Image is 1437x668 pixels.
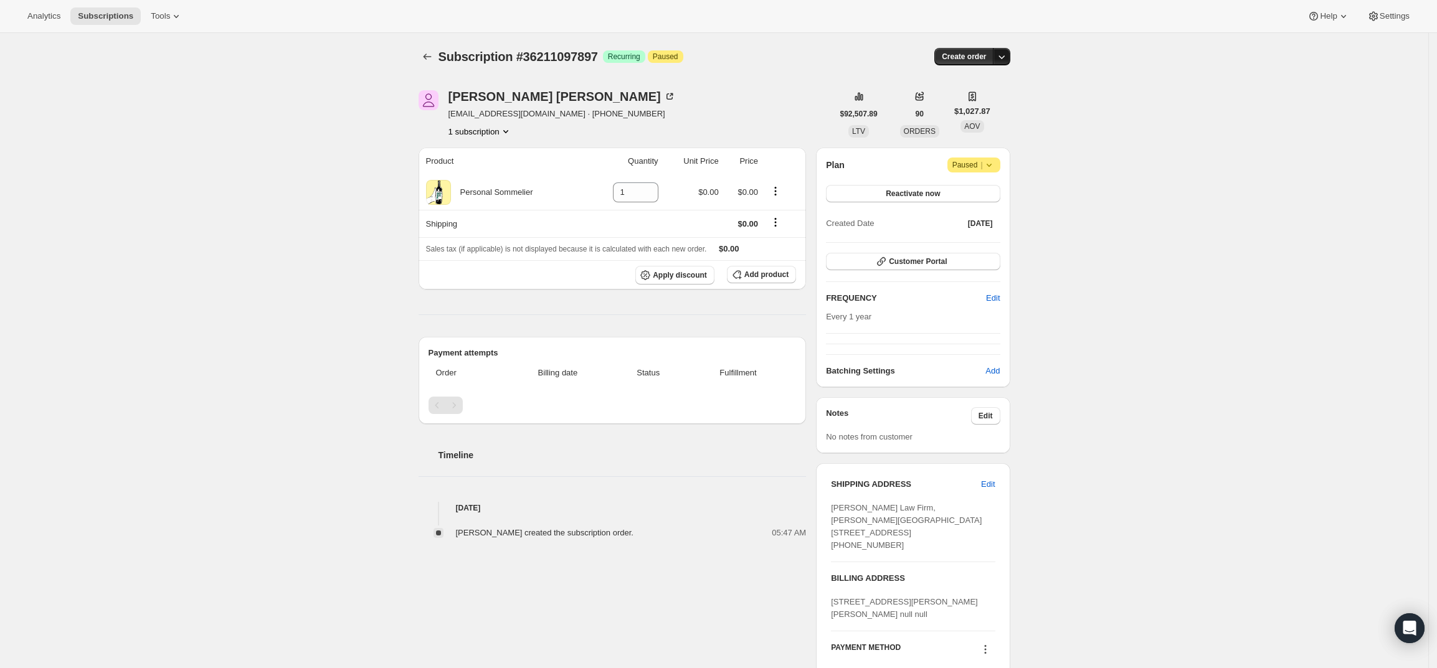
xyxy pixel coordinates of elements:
[952,159,995,171] span: Paused
[737,219,758,228] span: $0.00
[1320,11,1337,21] span: Help
[719,244,739,253] span: $0.00
[727,266,796,283] button: Add product
[908,105,931,123] button: 90
[826,312,871,321] span: Every 1 year
[635,266,714,285] button: Apply discount
[826,185,1000,202] button: Reactivate now
[617,367,680,379] span: Status
[439,449,807,461] h2: Timeline
[826,292,986,304] h2: FREQUENCY
[772,527,806,539] span: 05:47 AM
[766,215,785,229] button: Shipping actions
[78,11,133,21] span: Subscriptions
[419,148,587,175] th: Product
[826,432,913,441] span: No notes from customer
[744,270,789,280] span: Add product
[960,215,1000,232] button: [DATE]
[429,359,503,387] th: Order
[419,90,439,110] span: Adolfo Rodriguez
[1360,7,1417,25] button: Settings
[831,503,982,550] span: [PERSON_NAME] Law Firm, [PERSON_NAME][GEOGRAPHIC_DATA] [STREET_ADDRESS] [PHONE_NUMBER]
[723,148,762,175] th: Price
[833,105,885,123] button: $92,507.89
[456,528,633,537] span: [PERSON_NAME] created the subscription order.
[985,365,1000,377] span: Add
[608,52,640,62] span: Recurring
[889,256,947,266] span: Customer Portal
[826,253,1000,270] button: Customer Portal
[506,367,609,379] span: Billing date
[688,367,789,379] span: Fulfillment
[448,90,676,103] div: [PERSON_NAME] [PERSON_NAME]
[964,122,980,131] span: AOV
[1380,11,1410,21] span: Settings
[954,105,990,118] span: $1,027.87
[831,597,978,619] span: [STREET_ADDRESS][PERSON_NAME][PERSON_NAME] null null
[826,159,845,171] h2: Plan
[852,127,865,136] span: LTV
[70,7,141,25] button: Subscriptions
[653,52,678,62] span: Paused
[979,411,993,421] span: Edit
[986,292,1000,304] span: Edit
[979,288,1007,308] button: Edit
[968,219,993,228] span: [DATE]
[698,187,719,197] span: $0.00
[419,210,587,237] th: Shipping
[439,50,598,64] span: Subscription #36211097897
[451,186,533,199] div: Personal Sommelier
[448,125,512,138] button: Product actions
[27,11,60,21] span: Analytics
[151,11,170,21] span: Tools
[426,245,707,253] span: Sales tax (if applicable) is not displayed because it is calculated with each new order.
[980,160,982,170] span: |
[1300,7,1357,25] button: Help
[981,478,995,491] span: Edit
[419,48,436,65] button: Subscriptions
[916,109,924,119] span: 90
[419,502,807,514] h4: [DATE]
[831,642,901,659] h3: PAYMENT METHOD
[143,7,190,25] button: Tools
[20,7,68,25] button: Analytics
[662,148,723,175] th: Unit Price
[826,407,971,425] h3: Notes
[971,407,1000,425] button: Edit
[840,109,878,119] span: $92,507.89
[831,572,995,585] h3: BILLING ADDRESS
[831,478,981,491] h3: SHIPPING ADDRESS
[587,148,662,175] th: Quantity
[826,365,985,377] h6: Batching Settings
[653,270,707,280] span: Apply discount
[942,52,986,62] span: Create order
[904,127,936,136] span: ORDERS
[737,187,758,197] span: $0.00
[1395,613,1425,643] div: Open Intercom Messenger
[886,189,940,199] span: Reactivate now
[826,217,874,230] span: Created Date
[934,48,994,65] button: Create order
[429,397,797,414] nav: Pagination
[766,184,785,198] button: Product actions
[426,180,451,205] img: product img
[974,474,1002,494] button: Edit
[429,347,797,359] h2: Payment attempts
[978,361,1007,381] button: Add
[448,108,676,120] span: [EMAIL_ADDRESS][DOMAIN_NAME] · [PHONE_NUMBER]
